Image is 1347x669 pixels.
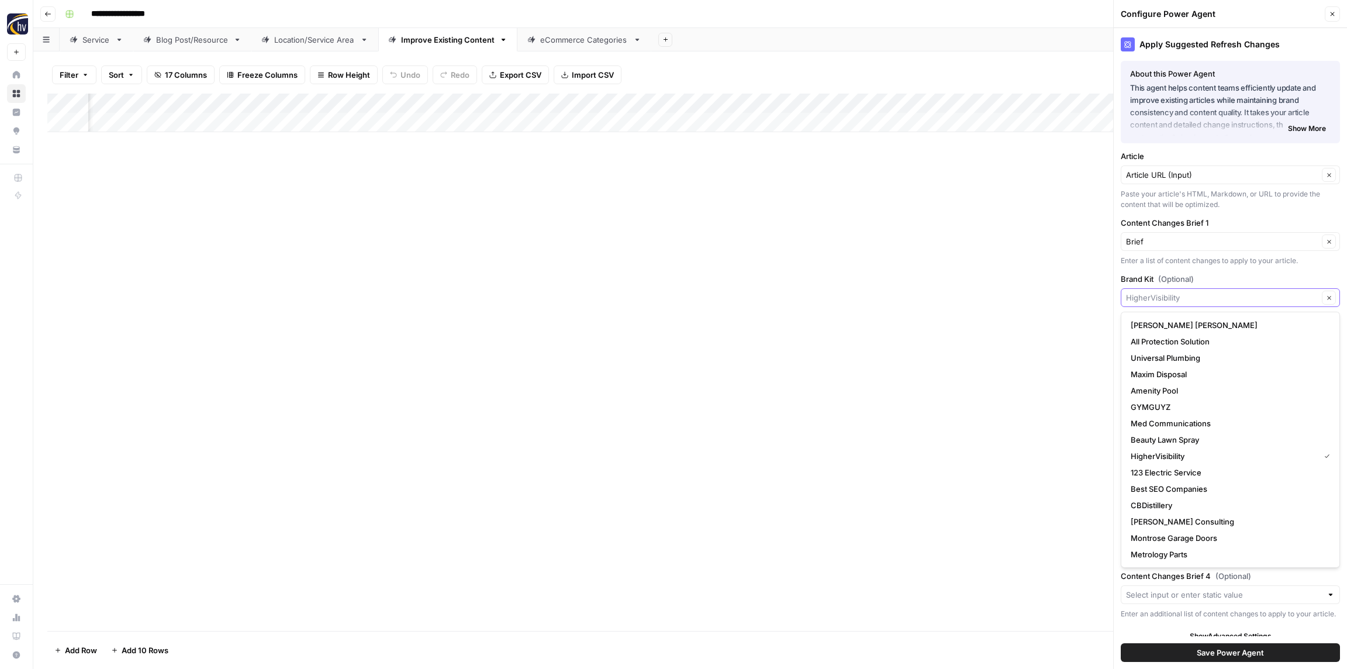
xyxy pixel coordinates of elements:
[451,69,469,81] span: Redo
[1126,292,1318,304] input: HigherVisibility
[1121,570,1340,582] label: Content Changes Brief 4
[1130,68,1331,80] div: About this Power Agent
[7,13,28,35] img: HigherVisibility Logo
[156,34,229,46] div: Blog Post/Resource
[1131,401,1325,413] span: GYMGUYZ
[60,28,133,51] a: Service
[1126,236,1318,247] input: Brief
[1121,273,1340,285] label: Brand Kit
[1131,336,1325,347] span: All Protection Solution
[1130,82,1331,132] p: This agent helps content teams efficiently update and improve existing articles while maintaining...
[7,608,26,627] a: Usage
[572,69,614,81] span: Import CSV
[1283,121,1331,136] button: Show More
[1121,643,1340,662] button: Save Power Agent
[1126,169,1318,181] input: Article URL (Input)
[65,644,97,656] span: Add Row
[400,69,420,81] span: Undo
[165,69,207,81] span: 17 Columns
[7,103,26,122] a: Insights
[122,644,168,656] span: Add 10 Rows
[1121,256,1340,266] div: Enter a list of content changes to apply to your article.
[251,28,378,51] a: Location/Service Area
[52,65,96,84] button: Filter
[1121,37,1340,51] div: Apply Suggested Refresh Changes
[133,28,251,51] a: Blog Post/Resource
[1215,570,1251,582] span: (Optional)
[1190,631,1272,642] span: Show Advanced Settings
[7,646,26,664] button: Help + Support
[1121,150,1340,162] label: Article
[1131,319,1325,331] span: [PERSON_NAME] [PERSON_NAME]
[7,65,26,84] a: Home
[1197,647,1264,658] span: Save Power Agent
[82,34,110,46] div: Service
[60,69,78,81] span: Filter
[328,69,370,81] span: Row Height
[237,69,298,81] span: Freeze Columns
[500,69,541,81] span: Export CSV
[1131,532,1325,544] span: Montrose Garage Doors
[382,65,428,84] button: Undo
[7,589,26,608] a: Settings
[1131,499,1325,511] span: CBDistillery
[1131,352,1325,364] span: Universal Plumbing
[1131,450,1315,462] span: HigherVisibility
[1121,189,1340,210] div: Paste your article's HTML, Markdown, or URL to provide the content that will be optimized.
[378,28,517,51] a: Improve Existing Content
[47,641,104,660] button: Add Row
[1131,385,1325,396] span: Amenity Pool
[109,69,124,81] span: Sort
[274,34,355,46] div: Location/Service Area
[310,65,378,84] button: Row Height
[219,65,305,84] button: Freeze Columns
[1131,483,1325,495] span: Best SEO Companies
[101,65,142,84] button: Sort
[482,65,549,84] button: Export CSV
[1131,434,1325,446] span: Beauty Lawn Spray
[7,9,26,39] button: Workspace: HigherVisibility
[540,34,628,46] div: eCommerce Categories
[1131,368,1325,380] span: Maxim Disposal
[1121,217,1340,229] label: Content Changes Brief 1
[7,122,26,140] a: Opportunities
[433,65,477,84] button: Redo
[1288,123,1326,134] span: Show More
[554,65,621,84] button: Import CSV
[517,28,651,51] a: eCommerce Categories
[1131,549,1325,560] span: Metrology Parts
[401,34,495,46] div: Improve Existing Content
[1121,609,1340,619] div: Enter an additional list of content changes to apply to your article.
[1131,418,1325,429] span: Med Communications
[7,140,26,159] a: Your Data
[147,65,215,84] button: 17 Columns
[7,627,26,646] a: Learning Hub
[1158,273,1194,285] span: (Optional)
[1126,589,1322,601] input: Select input or enter static value
[7,84,26,103] a: Browse
[1131,467,1325,478] span: 123 Electric Service
[104,641,175,660] button: Add 10 Rows
[1131,516,1325,527] span: [PERSON_NAME] Consulting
